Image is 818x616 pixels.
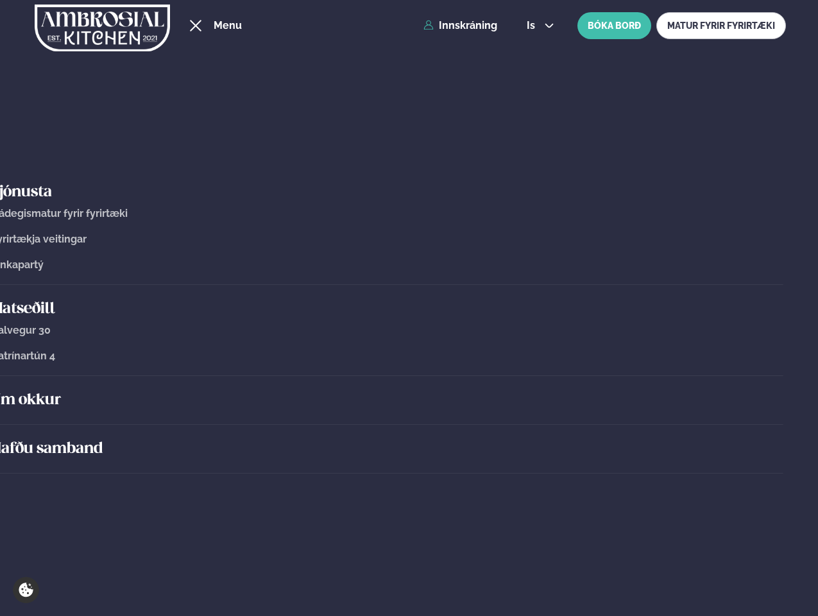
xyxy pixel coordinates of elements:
[516,21,565,31] button: is
[35,2,170,55] img: logo
[527,21,539,31] span: is
[577,12,651,39] button: BÓKA BORÐ
[13,577,39,603] a: Cookie settings
[188,18,203,33] button: hamburger
[656,12,786,39] a: MATUR FYRIR FYRIRTÆKI
[423,20,497,31] a: Innskráning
